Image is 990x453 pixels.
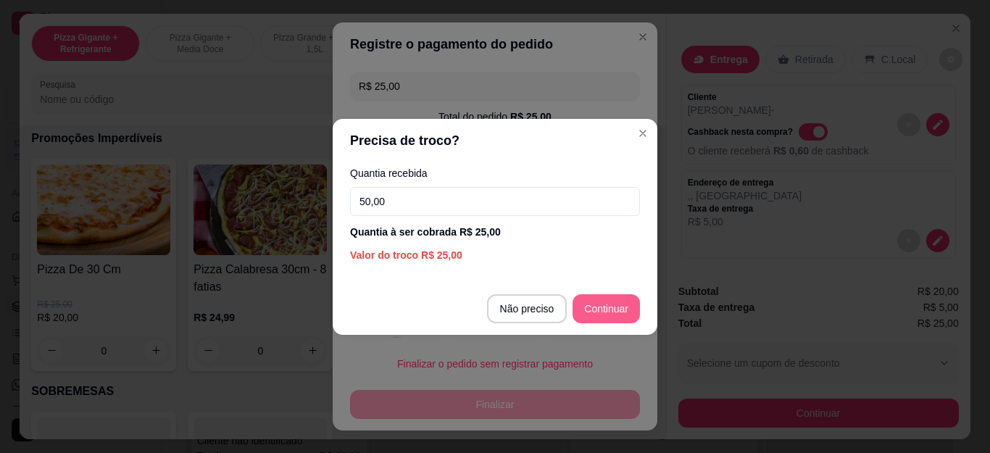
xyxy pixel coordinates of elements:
div: Valor do troco R$ 25,00 [350,248,640,262]
button: Close [631,122,654,145]
button: Continuar [573,294,640,323]
div: Quantia à ser cobrada R$ 25,00 [350,225,640,239]
button: Não preciso [487,294,567,323]
label: Quantia recebida [350,168,640,178]
header: Precisa de troco? [333,119,657,162]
